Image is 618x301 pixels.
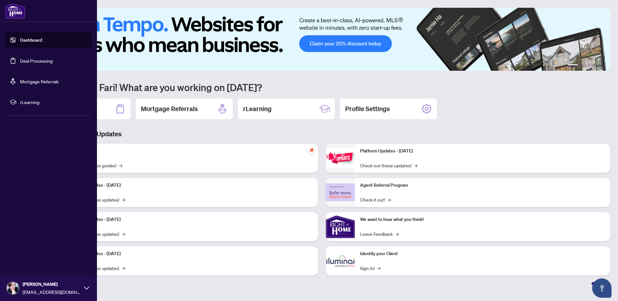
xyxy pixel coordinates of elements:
[568,64,578,67] button: 1
[68,182,313,189] p: Platform Updates - [DATE]
[596,64,599,67] button: 5
[326,212,355,241] img: We want to hear what you think!
[360,196,391,203] a: Check it out!→
[388,196,391,203] span: →
[5,3,25,19] img: logo
[122,265,125,272] span: →
[360,216,605,223] p: We want to hear what you think!
[360,265,380,272] a: Sign In!→
[20,99,87,106] span: rLearning
[141,104,198,113] h2: Mortgage Referrals
[360,230,399,237] a: Leave Feedback→
[326,183,355,201] img: Agent Referral Program
[68,250,313,257] p: Platform Updates - [DATE]
[34,81,610,93] h1: Welcome back Fari! What are you working on [DATE]?
[34,130,610,139] h3: Brokerage & Industry Updates
[592,278,612,298] button: Open asap
[122,196,125,203] span: →
[119,162,122,169] span: →
[68,148,313,155] p: Self-Help
[395,230,399,237] span: →
[414,162,417,169] span: →
[122,230,125,237] span: →
[360,162,417,169] a: Check out these updates!→
[20,78,59,84] a: Mortgage Referrals
[377,265,380,272] span: →
[360,250,605,257] p: Identify your Client
[326,246,355,275] img: Identify your Client
[20,37,42,43] a: Dashboard
[308,146,315,154] span: pushpin
[326,148,355,168] img: Platform Updates - June 23, 2025
[586,64,588,67] button: 3
[23,281,81,288] span: [PERSON_NAME]
[34,8,610,71] img: Slide 0
[360,148,605,155] p: Platform Updates - [DATE]
[68,216,313,223] p: Platform Updates - [DATE]
[591,64,593,67] button: 4
[20,58,53,64] a: Deal Processing
[581,64,583,67] button: 2
[243,104,272,113] h2: rLearning
[7,282,19,294] img: Profile Icon
[345,104,390,113] h2: Profile Settings
[360,182,605,189] p: Agent Referral Program
[23,288,81,296] span: [EMAIL_ADDRESS][DOMAIN_NAME]
[601,64,604,67] button: 6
